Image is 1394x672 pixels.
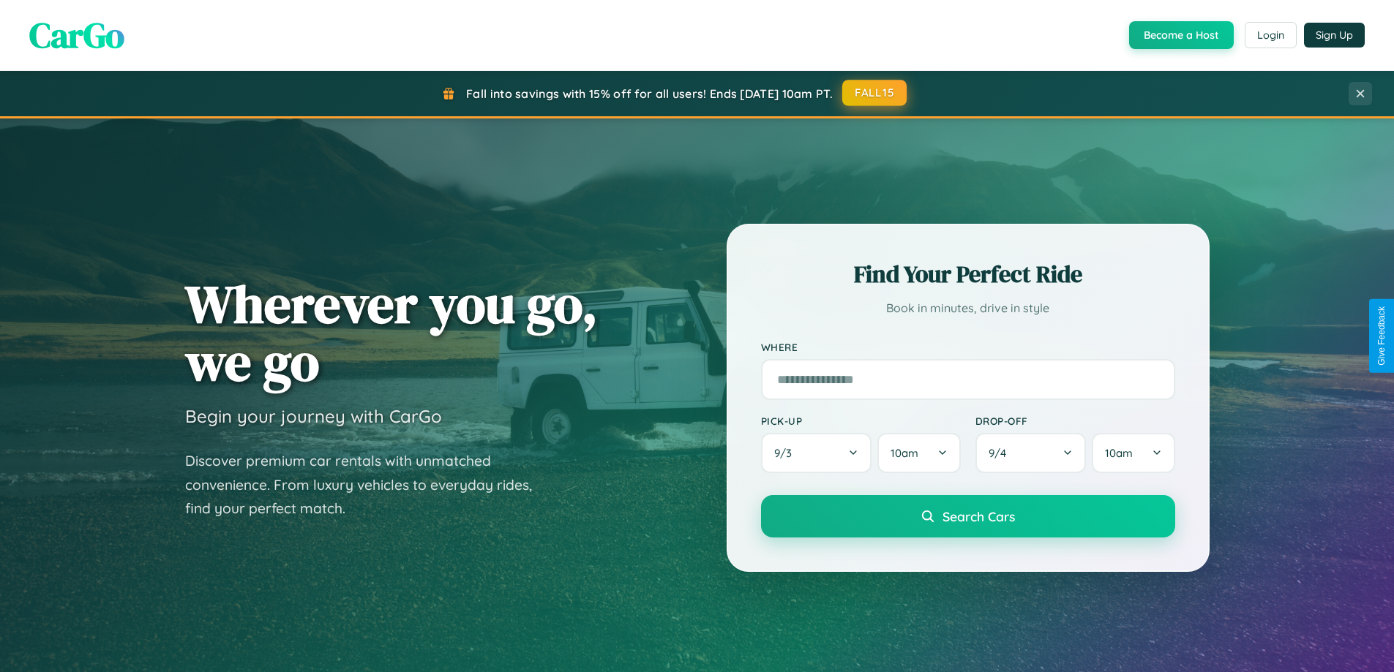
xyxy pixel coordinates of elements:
[774,446,799,460] span: 9 / 3
[1304,23,1365,48] button: Sign Up
[877,433,960,473] button: 10am
[185,275,598,390] h1: Wherever you go, we go
[1376,306,1387,366] div: Give Feedback
[761,298,1175,319] p: Book in minutes, drive in style
[185,449,551,521] p: Discover premium car rentals with unmatched convenience. From luxury vehicles to everyday rides, ...
[989,446,1013,460] span: 9 / 4
[842,80,907,106] button: FALL15
[466,86,833,101] span: Fall into savings with 15% off for all users! Ends [DATE] 10am PT.
[975,433,1087,473] button: 9/4
[1129,21,1234,49] button: Become a Host
[891,446,918,460] span: 10am
[761,341,1175,353] label: Where
[1092,433,1174,473] button: 10am
[975,415,1175,427] label: Drop-off
[761,495,1175,537] button: Search Cars
[1245,22,1297,48] button: Login
[185,405,442,427] h3: Begin your journey with CarGo
[943,508,1015,524] span: Search Cars
[29,11,124,59] span: CarGo
[761,415,961,427] label: Pick-up
[1105,446,1133,460] span: 10am
[761,433,872,473] button: 9/3
[761,258,1175,290] h2: Find Your Perfect Ride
